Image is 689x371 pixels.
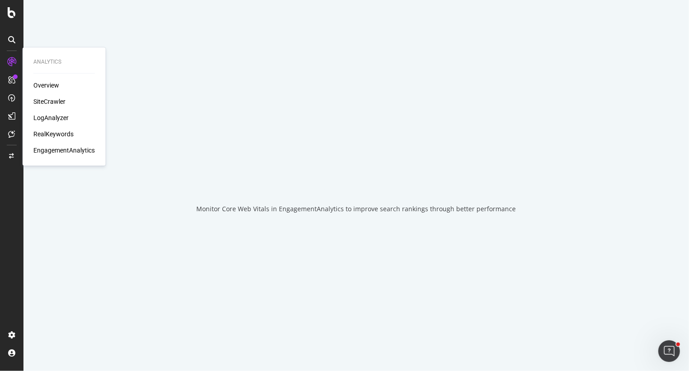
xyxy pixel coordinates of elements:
[658,340,680,362] iframe: Intercom live chat
[33,146,95,155] a: EngagementAnalytics
[33,130,74,139] a: RealKeywords
[324,158,389,190] div: animation
[197,204,516,213] div: Monitor Core Web Vitals in EngagementAnalytics to improve search rankings through better performance
[33,97,65,106] a: SiteCrawler
[33,81,59,90] a: Overview
[33,58,95,66] div: Analytics
[33,113,69,122] a: LogAnalyzer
